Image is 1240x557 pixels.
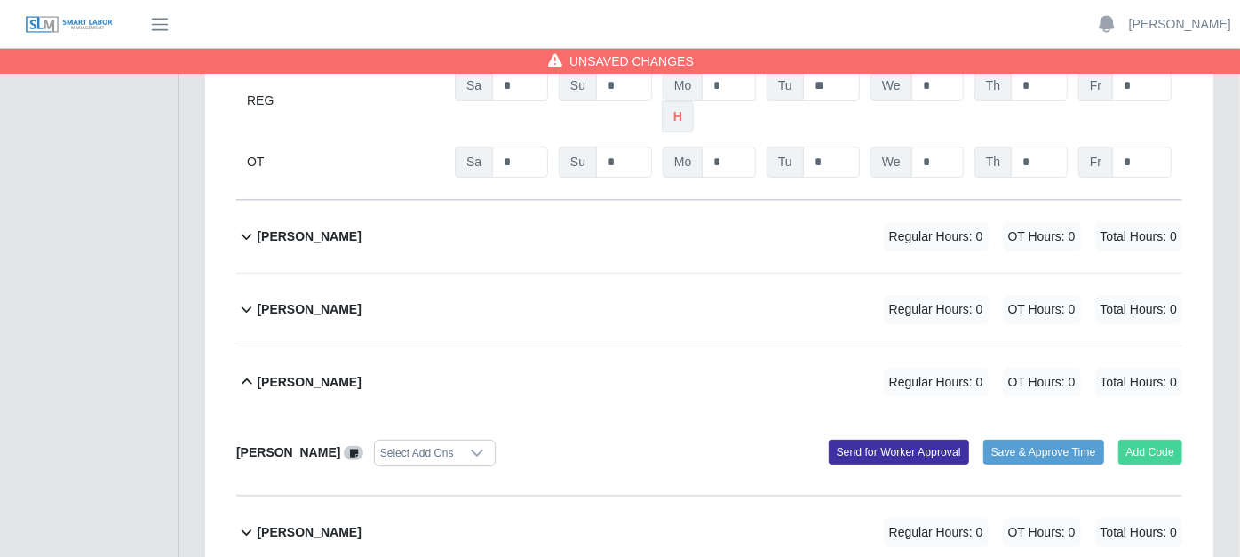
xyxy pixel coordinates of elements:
[767,70,804,101] span: Tu
[767,147,804,178] span: Tu
[1095,295,1182,324] span: Total Hours: 0
[559,70,597,101] span: Su
[884,295,989,324] span: Regular Hours: 0
[983,440,1104,465] button: Save & Approve Time
[829,440,969,465] button: Send for Worker Approval
[236,274,1182,346] button: [PERSON_NAME] Regular Hours: 0 OT Hours: 0 Total Hours: 0
[257,227,361,246] b: [PERSON_NAME]
[1095,368,1182,397] span: Total Hours: 0
[974,70,1012,101] span: Th
[1003,222,1081,251] span: OT Hours: 0
[455,70,493,101] span: Sa
[257,300,361,319] b: [PERSON_NAME]
[257,523,361,542] b: [PERSON_NAME]
[236,346,1182,418] button: [PERSON_NAME] Regular Hours: 0 OT Hours: 0 Total Hours: 0
[236,445,340,459] b: [PERSON_NAME]
[455,147,493,178] span: Sa
[884,222,989,251] span: Regular Hours: 0
[1003,295,1081,324] span: OT Hours: 0
[1003,368,1081,397] span: OT Hours: 0
[1078,70,1113,101] span: Fr
[663,70,703,101] span: Mo
[1129,15,1231,34] a: [PERSON_NAME]
[247,70,444,132] div: REG
[1118,440,1183,465] button: Add Code
[247,147,444,178] div: OT
[884,518,989,547] span: Regular Hours: 0
[974,147,1012,178] span: Th
[1003,518,1081,547] span: OT Hours: 0
[1078,147,1113,178] span: Fr
[870,70,912,101] span: We
[559,147,597,178] span: Su
[1095,518,1182,547] span: Total Hours: 0
[375,441,459,465] div: Select Add Ons
[884,368,989,397] span: Regular Hours: 0
[673,107,682,126] b: h
[569,52,694,70] span: Unsaved Changes
[257,373,361,392] b: [PERSON_NAME]
[344,445,363,459] a: View/Edit Notes
[25,15,114,35] img: SLM Logo
[663,147,703,178] span: Mo
[236,201,1182,273] button: [PERSON_NAME] Regular Hours: 0 OT Hours: 0 Total Hours: 0
[1095,222,1182,251] span: Total Hours: 0
[870,147,912,178] span: We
